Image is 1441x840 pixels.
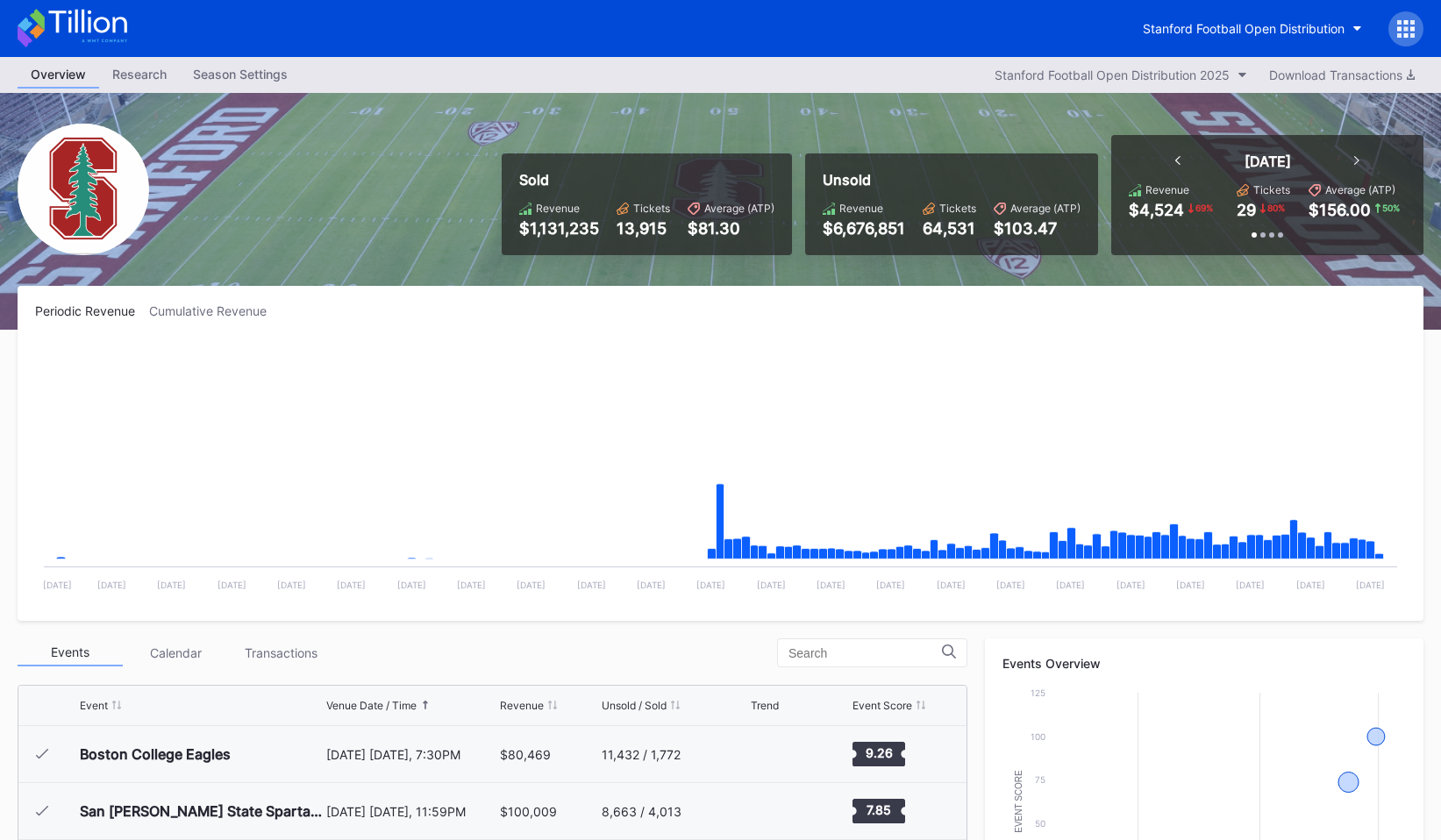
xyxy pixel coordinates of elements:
[823,171,1081,189] div: Unsold
[519,219,599,238] div: $1,131,235
[867,802,891,817] text: 7.85
[1380,201,1402,215] div: 50 %
[1176,580,1205,590] text: [DATE]
[277,580,306,590] text: [DATE]
[602,699,667,712] div: Unsold / Sold
[536,202,580,215] div: Revenue
[1296,580,1325,590] text: [DATE]
[1035,774,1045,785] text: 75
[1145,183,1189,196] div: Revenue
[1031,687,1045,698] text: 125
[157,580,186,590] text: [DATE]
[80,699,108,712] div: Event
[1031,731,1045,742] text: 100
[1237,201,1256,219] div: 29
[1194,201,1215,215] div: 69 %
[500,699,544,712] div: Revenue
[852,699,912,712] div: Event Score
[326,747,496,762] div: [DATE] [DATE], 7:30PM
[337,580,366,590] text: [DATE]
[18,124,149,255] img: Stanford_Football_Secondary.png
[1325,183,1395,196] div: Average (ATP)
[996,580,1025,590] text: [DATE]
[1014,770,1024,833] text: Event Score
[149,303,281,318] div: Cumulative Revenue
[602,804,681,819] div: 8,663 / 4,013
[788,646,942,660] input: Search
[696,580,725,590] text: [DATE]
[326,804,496,819] div: [DATE] [DATE], 11:59PM
[1116,580,1145,590] text: [DATE]
[1266,201,1287,215] div: 80 %
[80,745,231,763] div: Boston College Eagles
[500,747,551,762] div: $80,469
[876,580,905,590] text: [DATE]
[602,747,681,762] div: 11,432 / 1,772
[637,580,666,590] text: [DATE]
[97,580,126,590] text: [DATE]
[995,68,1230,82] div: Stanford Football Open Distribution 2025
[1260,63,1423,87] button: Download Transactions
[577,580,606,590] text: [DATE]
[839,202,883,215] div: Revenue
[704,202,774,215] div: Average (ATP)
[326,699,417,712] div: Venue Date / Time
[80,802,322,820] div: San [PERSON_NAME] State Spartans
[923,219,976,238] div: 64,531
[939,202,976,215] div: Tickets
[18,61,99,89] a: Overview
[517,580,546,590] text: [DATE]
[123,639,228,666] div: Calendar
[817,580,845,590] text: [DATE]
[1010,202,1081,215] div: Average (ATP)
[751,732,803,776] svg: Chart title
[1356,580,1385,590] text: [DATE]
[617,219,670,238] div: 13,915
[633,202,670,215] div: Tickets
[99,61,180,89] a: Research
[1253,183,1290,196] div: Tickets
[1130,12,1375,45] button: Stanford Football Open Distribution
[1309,201,1371,219] div: $156.00
[43,580,72,590] text: [DATE]
[457,580,486,590] text: [DATE]
[757,580,786,590] text: [DATE]
[994,219,1081,238] div: $103.47
[865,745,892,760] text: 9.26
[937,580,966,590] text: [DATE]
[1129,201,1184,219] div: $4,524
[1236,580,1265,590] text: [DATE]
[1035,818,1045,829] text: 50
[218,580,246,590] text: [DATE]
[397,580,426,590] text: [DATE]
[228,639,333,666] div: Transactions
[500,804,557,819] div: $100,009
[180,61,301,89] a: Season Settings
[1269,68,1415,82] div: Download Transactions
[688,219,774,238] div: $81.30
[1056,580,1085,590] text: [DATE]
[35,340,1406,603] svg: Chart title
[823,219,905,238] div: $6,676,851
[18,639,123,666] div: Events
[35,303,149,318] div: Periodic Revenue
[751,789,803,833] svg: Chart title
[1245,153,1291,170] div: [DATE]
[986,63,1256,87] button: Stanford Football Open Distribution 2025
[99,61,180,87] div: Research
[751,699,779,712] div: Trend
[1143,21,1345,36] div: Stanford Football Open Distribution
[519,171,774,189] div: Sold
[180,61,301,87] div: Season Settings
[1002,656,1406,671] div: Events Overview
